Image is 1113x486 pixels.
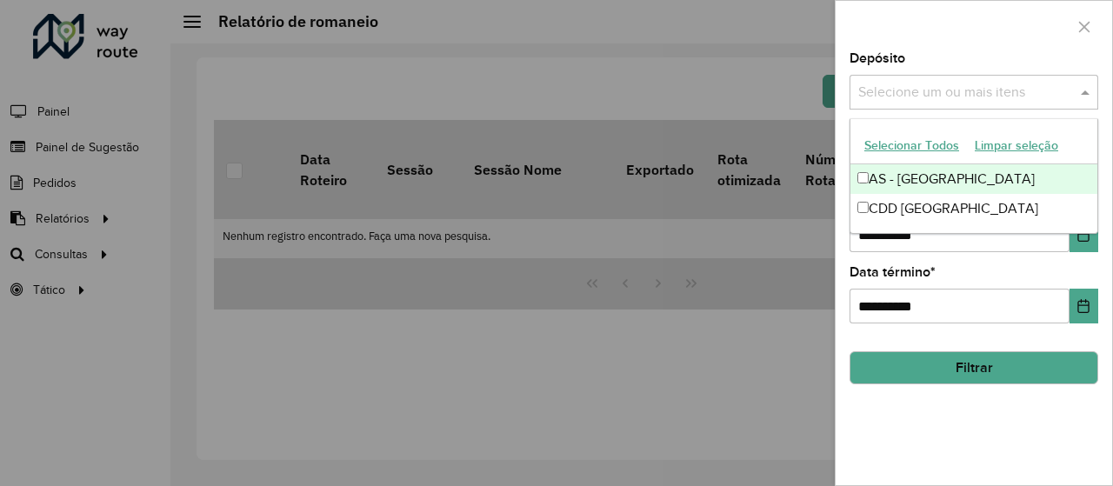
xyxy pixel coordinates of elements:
[850,164,1097,194] div: AS - [GEOGRAPHIC_DATA]
[856,132,967,159] button: Selecionar Todos
[850,262,936,283] label: Data término
[850,48,905,69] label: Depósito
[850,351,1098,384] button: Filtrar
[1070,217,1098,252] button: Choose Date
[850,194,1097,223] div: CDD [GEOGRAPHIC_DATA]
[1070,289,1098,323] button: Choose Date
[967,132,1066,159] button: Limpar seleção
[850,118,1098,234] ng-dropdown-panel: Options list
